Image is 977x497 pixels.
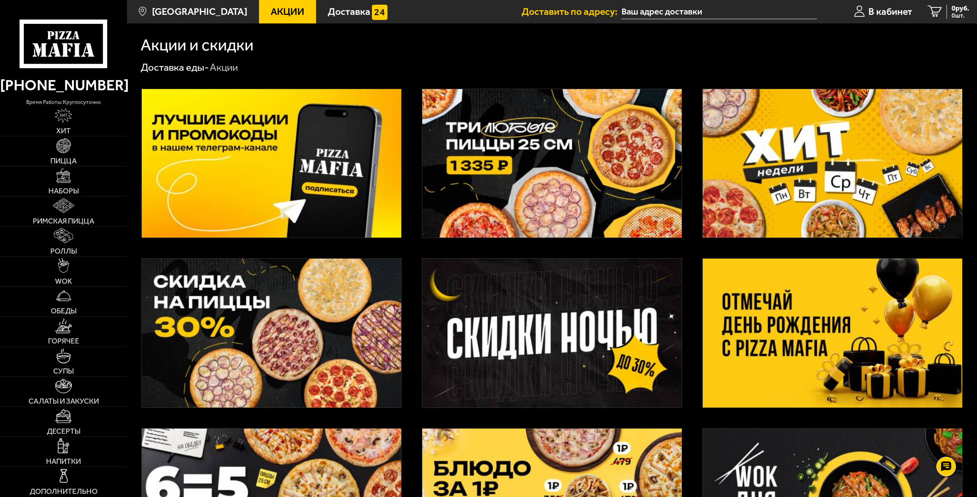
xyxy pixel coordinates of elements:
[622,5,817,19] input: Ваш адрес доставки
[141,61,209,73] a: Доставка еды-
[51,307,77,315] span: Обеды
[952,13,969,19] span: 0 шт.
[30,488,98,495] span: Дополнительно
[46,458,81,465] span: Напитки
[53,367,74,375] span: Супы
[50,157,77,164] span: Пицца
[141,37,254,54] h1: Акции и скидки
[48,187,79,195] span: Наборы
[522,7,622,16] span: Доставить по адресу:
[372,5,387,20] img: 15daf4d41897b9f0e9f617042186c801.svg
[56,127,71,134] span: Хит
[952,5,969,12] span: 0 руб.
[55,277,72,285] span: WOK
[47,427,80,435] span: Десерты
[868,7,912,16] span: В кабинет
[210,61,238,74] div: Акции
[622,5,817,19] span: улица Брянцева, 14
[152,7,247,16] span: [GEOGRAPHIC_DATA]
[33,217,94,225] span: Римская пицца
[29,397,99,405] span: Салаты и закуски
[50,247,77,255] span: Роллы
[271,7,304,16] span: Акции
[328,7,370,16] span: Доставка
[48,337,79,345] span: Горячее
